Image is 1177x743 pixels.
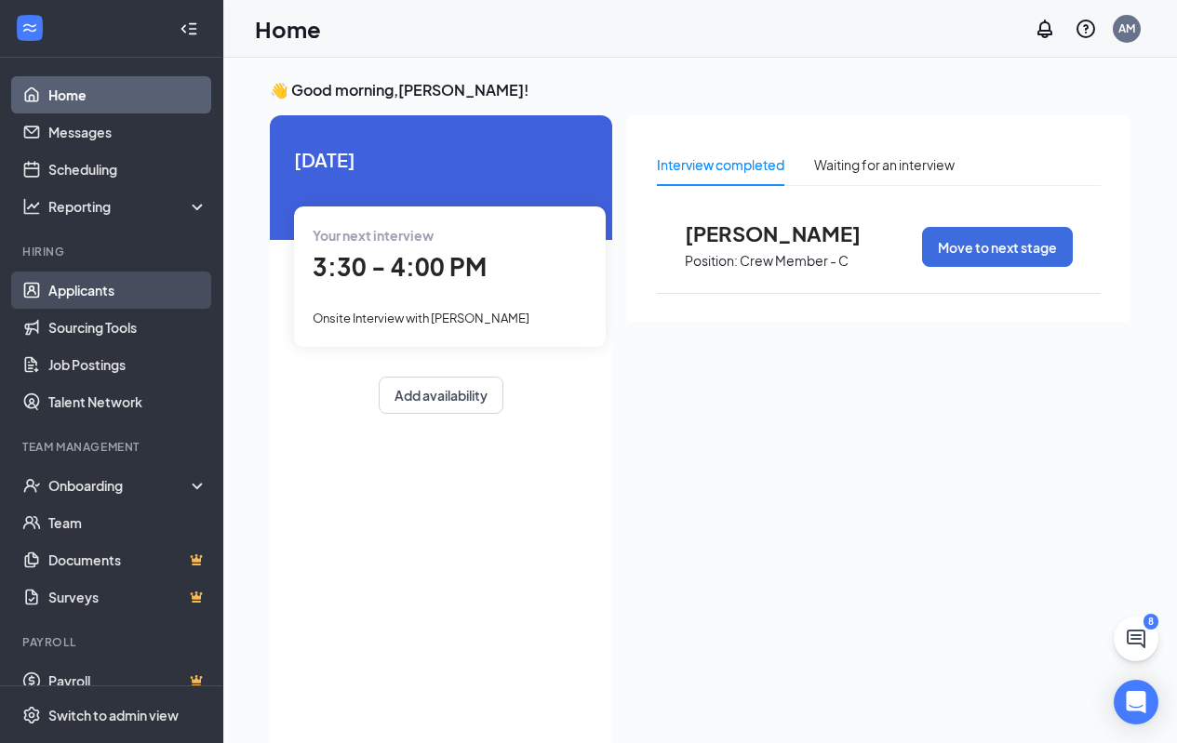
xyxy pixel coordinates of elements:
button: Move to next stage [922,227,1073,267]
div: Switch to admin view [48,706,179,724]
span: [DATE] [294,145,588,174]
div: Hiring [22,244,204,259]
a: Applicants [48,272,207,309]
a: Job Postings [48,346,207,383]
button: ChatActive [1114,617,1158,661]
a: Home [48,76,207,113]
p: Crew Member - C [740,252,849,270]
a: SurveysCrown [48,578,207,616]
div: Team Management [22,439,204,455]
p: Position: [685,252,738,270]
svg: Analysis [22,197,41,216]
span: Onsite Interview with [PERSON_NAME] [313,311,529,325]
svg: QuestionInfo [1075,18,1097,40]
div: Onboarding [48,476,192,495]
a: Scheduling [48,151,207,188]
div: AM [1118,20,1135,36]
a: Messages [48,113,207,151]
div: Reporting [48,197,208,216]
span: 3:30 - 4:00 PM [313,251,487,282]
a: Talent Network [48,383,207,420]
div: Open Intercom Messenger [1114,680,1158,724]
a: Team [48,504,207,541]
svg: ChatActive [1125,628,1147,650]
h3: 👋 Good morning, [PERSON_NAME] ! [270,80,1130,100]
a: Sourcing Tools [48,309,207,346]
button: Add availability [379,377,503,414]
a: PayrollCrown [48,662,207,699]
svg: WorkstreamLogo [20,19,39,37]
h1: Home [255,13,321,45]
svg: Notifications [1034,18,1056,40]
svg: Settings [22,706,41,724]
div: Payroll [22,634,204,650]
svg: UserCheck [22,476,41,495]
div: Interview completed [657,154,784,175]
span: [PERSON_NAME] [685,221,889,245]
div: 8 [1144,614,1158,630]
svg: Collapse [180,20,198,38]
a: DocumentsCrown [48,541,207,578]
div: Waiting for an interview [814,154,955,175]
span: Your next interview [313,227,434,244]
